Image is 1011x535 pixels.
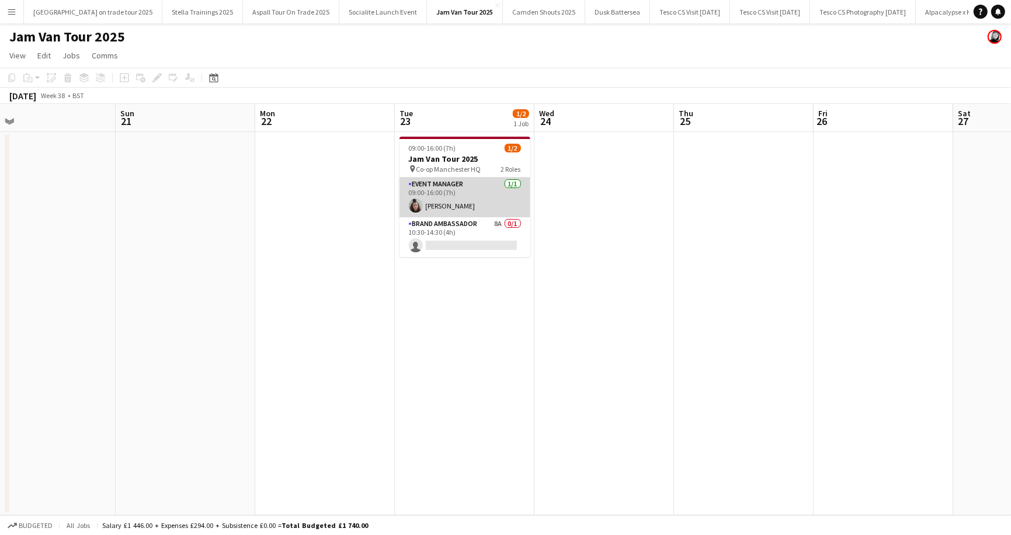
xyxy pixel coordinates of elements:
[9,90,36,102] div: [DATE]
[9,50,26,61] span: View
[399,137,530,257] app-job-card: 09:00-16:00 (7h)1/2Jam Van Tour 2025 Co-op Manchester HQ2 RolesEvent Manager1/109:00-16:00 (7h)[P...
[282,521,368,530] span: Total Budgeted £1 740.00
[810,1,916,23] button: Tesco CS Photography [DATE]
[399,108,413,119] span: Tue
[501,165,521,173] span: 2 Roles
[399,217,530,257] app-card-role: Brand Ambassador8A0/110:30-14:30 (4h)
[988,30,1002,44] app-user-avatar: Janeann Ferguson
[24,1,162,23] button: [GEOGRAPHIC_DATA] on trade tour 2025
[120,108,134,119] span: Sun
[64,521,92,530] span: All jobs
[956,114,971,128] span: 27
[539,108,554,119] span: Wed
[119,114,134,128] span: 21
[39,91,68,100] span: Week 38
[650,1,730,23] button: Tesco CS Visit [DATE]
[19,522,53,530] span: Budgeted
[162,1,243,23] button: Stella Trainings 2025
[677,114,693,128] span: 25
[427,1,503,23] button: Jam Van Tour 2025
[5,48,30,63] a: View
[817,114,828,128] span: 26
[585,1,650,23] button: Dusk Battersea
[399,154,530,164] h3: Jam Van Tour 2025
[258,114,275,128] span: 22
[33,48,55,63] a: Edit
[92,50,118,61] span: Comms
[62,50,80,61] span: Jobs
[513,119,529,128] div: 1 Job
[102,521,368,530] div: Salary £1 446.00 + Expenses £294.00 + Subsistence £0.00 =
[399,178,530,217] app-card-role: Event Manager1/109:00-16:00 (7h)[PERSON_NAME]
[679,108,693,119] span: Thu
[37,50,51,61] span: Edit
[818,108,828,119] span: Fri
[72,91,84,100] div: BST
[505,144,521,152] span: 1/2
[339,1,427,23] button: Socialite Launch Event
[58,48,85,63] a: Jobs
[9,28,125,46] h1: Jam Van Tour 2025
[730,1,810,23] button: Tesco CS Visit [DATE]
[416,165,481,173] span: Co-op Manchester HQ
[260,108,275,119] span: Mon
[958,108,971,119] span: Sat
[537,114,554,128] span: 24
[6,519,54,532] button: Budgeted
[398,114,413,128] span: 23
[243,1,339,23] button: Aspall Tour On Trade 2025
[87,48,123,63] a: Comms
[409,144,456,152] span: 09:00-16:00 (7h)
[503,1,585,23] button: Camden Shouts 2025
[513,109,529,118] span: 1/2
